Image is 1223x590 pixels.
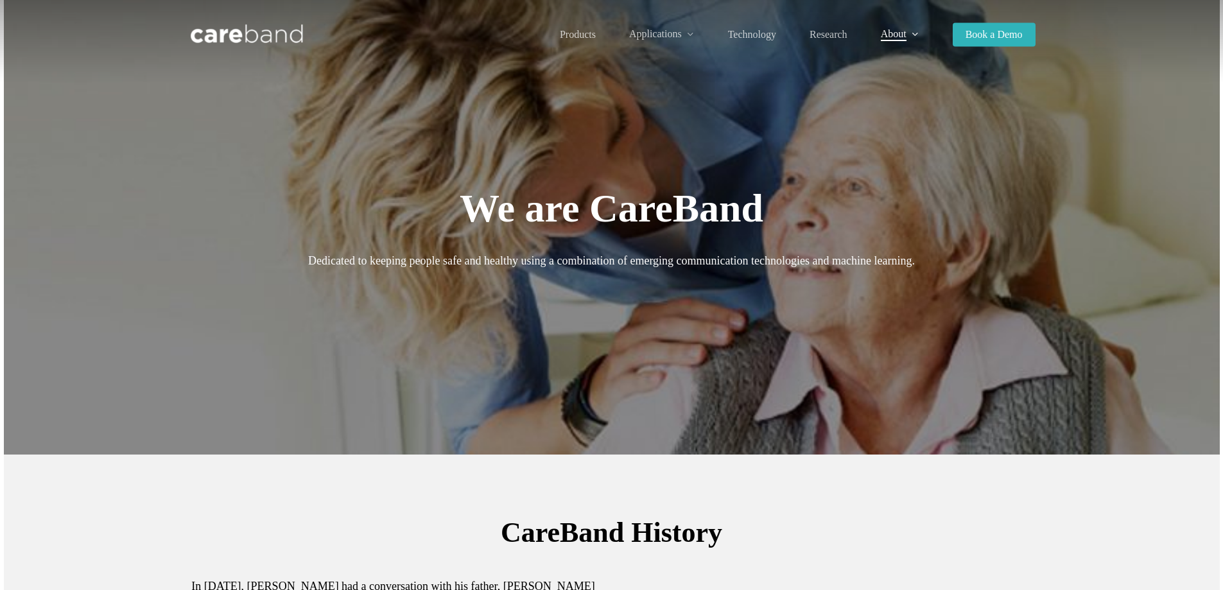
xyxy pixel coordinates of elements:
[629,28,682,39] span: Applications
[188,184,1036,233] h1: We are CareBand
[953,30,1036,40] a: Book a Demo
[810,29,847,40] span: Research
[728,30,776,40] a: Technology
[188,250,1036,271] p: Dedicated to keeping people safe and healthy using a combination of emerging communication techno...
[810,30,847,40] a: Research
[501,517,722,548] span: CareBand History
[881,29,919,40] a: About
[966,29,1023,40] span: Book a Demo
[560,30,596,40] a: Products
[560,29,596,40] span: Products
[881,28,906,39] span: About
[629,29,695,40] a: Applications
[728,29,776,40] span: Technology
